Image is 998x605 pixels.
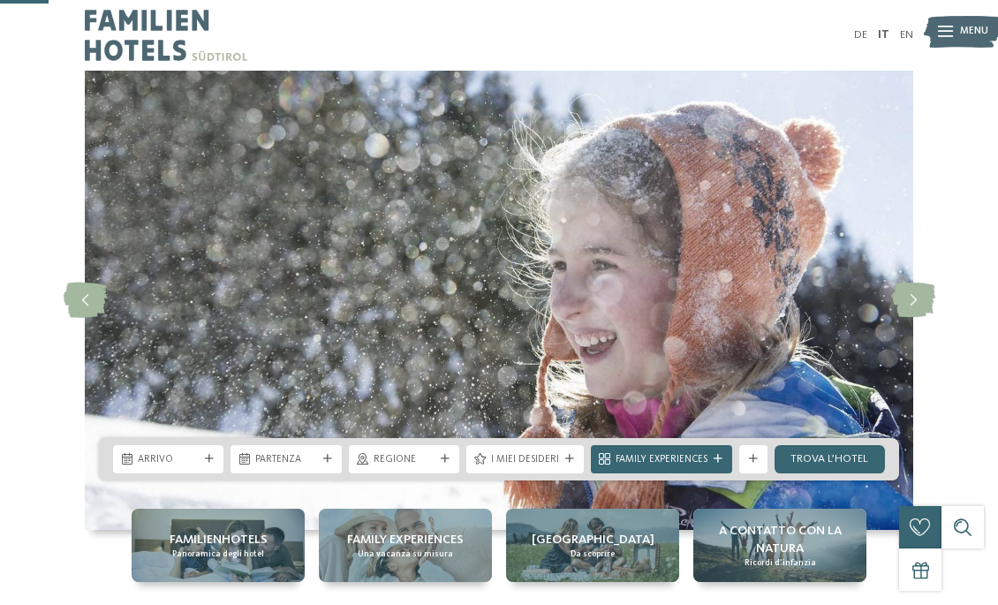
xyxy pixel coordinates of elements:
img: Family hotel in montagna d’inverno: 10 consigli per voi [85,71,913,530]
span: Family experiences [347,531,464,548]
a: Family hotel in montagna d’inverno: 10 consigli per voi A contatto con la natura Ricordi d’infanzia [693,509,866,582]
span: Arrivo [138,453,199,467]
span: Ricordi d’infanzia [745,557,816,569]
span: Una vacanza su misura [358,548,453,560]
span: Familienhotels [170,531,268,548]
span: Regione [374,453,435,467]
span: Menu [960,25,988,39]
a: DE [854,29,867,41]
span: I miei desideri [491,453,559,467]
span: Panoramica degli hotel [172,548,264,560]
span: A contatto con la natura [700,522,859,557]
a: Family hotel in montagna d’inverno: 10 consigli per voi Family experiences Una vacanza su misura [319,509,492,582]
a: Family hotel in montagna d’inverno: 10 consigli per voi Familienhotels Panoramica degli hotel [132,509,305,582]
a: EN [900,29,913,41]
a: IT [878,29,889,41]
span: Partenza [255,453,316,467]
span: Da scoprire [571,548,615,560]
span: Family Experiences [616,453,707,467]
a: trova l’hotel [775,445,885,473]
a: Family hotel in montagna d’inverno: 10 consigli per voi [GEOGRAPHIC_DATA] Da scoprire [506,509,679,582]
span: [GEOGRAPHIC_DATA] [532,531,654,548]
